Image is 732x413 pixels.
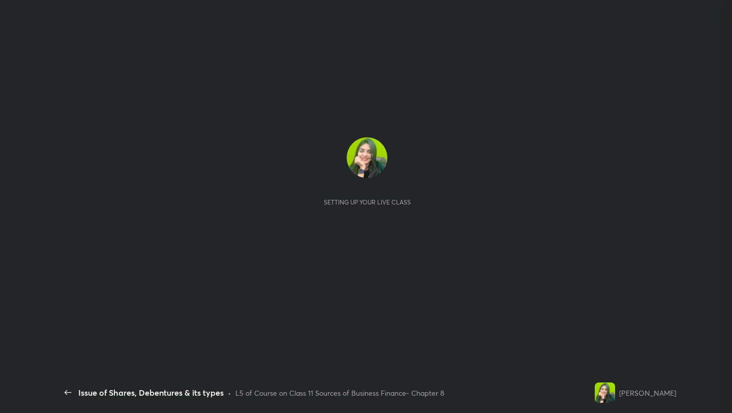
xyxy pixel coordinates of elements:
[619,388,676,398] div: [PERSON_NAME]
[78,387,224,399] div: Issue of Shares, Debentures & its types
[324,198,411,206] div: Setting up your live class
[228,388,231,398] div: •
[595,382,615,403] img: 34e08daa2d0c41a6af7999b2b02680a8.jpg
[347,137,387,178] img: 34e08daa2d0c41a6af7999b2b02680a8.jpg
[235,388,444,398] div: L5 of Course on Class 11 Sources of Business Finance- Chapter 8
